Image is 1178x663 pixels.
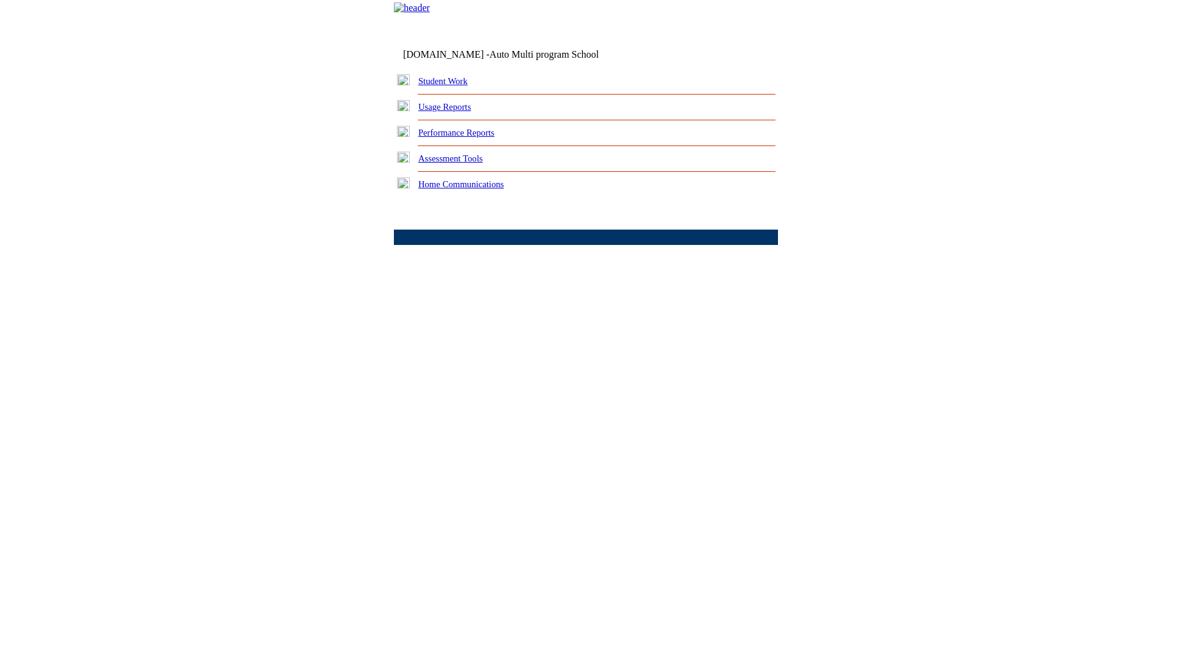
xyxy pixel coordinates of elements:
[418,179,504,189] a: Home Communications
[397,126,410,137] img: plus.gif
[397,152,410,163] img: plus.gif
[394,2,430,14] img: header
[397,177,410,188] img: plus.gif
[418,76,468,86] a: Student Work
[418,128,495,138] a: Performance Reports
[418,153,483,163] a: Assessment Tools
[397,74,410,85] img: plus.gif
[418,102,471,112] a: Usage Reports
[403,49,629,60] td: [DOMAIN_NAME] -
[397,100,410,111] img: plus.gif
[490,49,599,60] nobr: Auto Multi program School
